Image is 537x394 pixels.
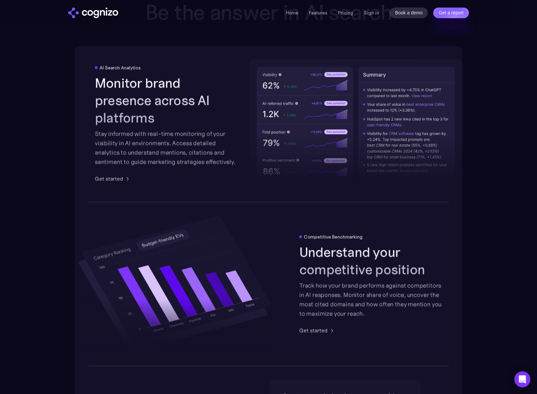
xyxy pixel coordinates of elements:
[304,234,363,239] div: Competitive Benchmarking
[364,9,379,17] a: Sign in
[286,10,298,16] a: Home
[100,65,141,70] div: AI Search Analytics
[299,281,442,318] div: Track how your brand performs against competitors in AI responses. Monitor share of voice, uncove...
[299,243,442,278] h2: Understand your competitive position
[95,174,131,182] a: Get started
[299,326,336,334] a: Get started
[309,10,327,16] a: Features
[68,7,118,18] a: home
[95,174,123,182] div: Get started
[390,7,428,18] a: Book a demo
[514,371,530,387] div: Open Intercom Messenger
[95,129,238,166] div: Stay informed with real-time monitoring of your visibility in AI environments. Access detailed an...
[299,326,328,334] div: Get started
[338,10,353,16] a: Pricing
[249,59,462,188] img: AI visibility metrics performance insights
[95,74,238,126] h2: Monitor brand presence across AI platforms
[68,7,118,18] img: cognizo logo
[433,7,469,18] a: Get a report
